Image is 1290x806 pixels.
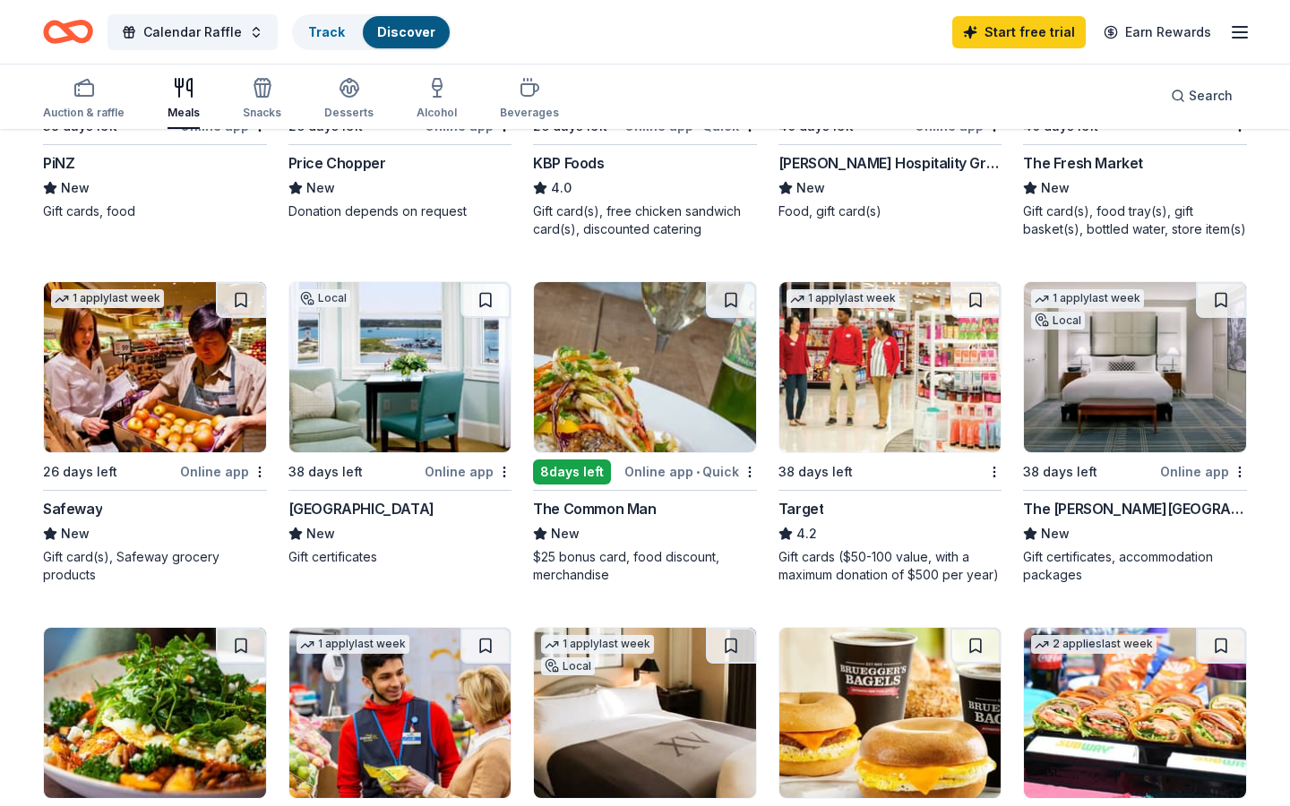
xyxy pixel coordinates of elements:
[289,628,512,798] img: Image for Walmart
[1041,177,1070,199] span: New
[1023,498,1247,519] div: The [PERSON_NAME][GEOGRAPHIC_DATA]
[551,177,572,199] span: 4.0
[1023,202,1247,238] div: Gift card(s), food tray(s), gift basket(s), bottled water, store item(s)
[796,177,825,199] span: New
[44,628,266,798] img: Image for First Watch
[533,281,757,584] a: Image for The Common Man8days leftOnline app•QuickThe Common ManNew$25 bonus card, food discount,...
[778,498,824,519] div: Target
[534,282,756,452] img: Image for The Common Man
[324,70,374,129] button: Desserts
[796,523,817,544] span: 4.2
[43,498,102,519] div: Safeway
[288,461,363,483] div: 38 days left
[288,281,512,566] a: Image for Harbor View HotelLocal38 days leftOnline app[GEOGRAPHIC_DATA]NewGift certificates
[778,548,1002,584] div: Gift cards ($50-100 value, with a maximum donation of $500 per year)
[43,70,125,129] button: Auction & raffle
[61,523,90,544] span: New
[43,461,117,483] div: 26 days left
[533,459,611,484] div: 8 days left
[1023,281,1247,584] a: Image for The Charles Hotel1 applylast weekLocal38 days leftOnline appThe [PERSON_NAME][GEOGRAPHI...
[308,24,345,39] a: Track
[107,14,278,50] button: Calendar Raffle
[787,289,899,308] div: 1 apply last week
[1041,523,1070,544] span: New
[1093,16,1222,48] a: Earn Rewards
[541,635,654,654] div: 1 apply last week
[43,202,267,220] div: Gift cards, food
[61,177,90,199] span: New
[1023,152,1143,174] div: The Fresh Market
[288,152,386,174] div: Price Chopper
[1023,548,1247,584] div: Gift certificates, accommodation packages
[533,498,656,519] div: The Common Man
[417,106,457,120] div: Alcohol
[377,24,435,39] a: Discover
[51,289,164,308] div: 1 apply last week
[778,281,1002,584] a: Image for Target1 applylast week38 days leftTarget4.2Gift cards ($50-100 value, with a maximum do...
[541,657,595,675] div: Local
[778,152,1002,174] div: [PERSON_NAME] Hospitality Group
[292,14,451,50] button: TrackDiscover
[43,548,267,584] div: Gift card(s), Safeway grocery products
[288,498,434,519] div: [GEOGRAPHIC_DATA]
[696,465,700,479] span: •
[1031,289,1144,308] div: 1 apply last week
[952,16,1086,48] a: Start free trial
[425,460,512,483] div: Online app
[306,523,335,544] span: New
[297,635,409,654] div: 1 apply last week
[624,460,757,483] div: Online app Quick
[243,106,281,120] div: Snacks
[43,152,74,174] div: PiNZ
[500,106,559,120] div: Beverages
[1031,635,1157,654] div: 2 applies last week
[533,202,757,238] div: Gift card(s), free chicken sandwich card(s), discounted catering
[1189,85,1233,107] span: Search
[324,106,374,120] div: Desserts
[696,119,700,133] span: •
[43,106,125,120] div: Auction & raffle
[297,289,350,307] div: Local
[1024,628,1246,798] img: Image for Subway
[779,282,1002,452] img: Image for Target
[168,70,200,129] button: Meals
[500,70,559,129] button: Beverages
[534,628,756,798] img: Image for XV Beacon
[289,282,512,452] img: Image for Harbor View Hotel
[143,21,242,43] span: Calendar Raffle
[44,282,266,452] img: Image for Safeway
[306,177,335,199] span: New
[778,202,1002,220] div: Food, gift card(s)
[243,70,281,129] button: Snacks
[1157,78,1247,114] button: Search
[551,523,580,544] span: New
[778,461,853,483] div: 38 days left
[43,281,267,584] a: Image for Safeway1 applylast week26 days leftOnline appSafewayNewGift card(s), Safeway grocery pr...
[1023,461,1097,483] div: 38 days left
[417,70,457,129] button: Alcohol
[533,152,604,174] div: KBP Foods
[533,548,757,584] div: $25 bonus card, food discount, merchandise
[1031,312,1085,330] div: Local
[1160,460,1247,483] div: Online app
[168,106,200,120] div: Meals
[1024,282,1246,452] img: Image for The Charles Hotel
[180,460,267,483] div: Online app
[779,628,1002,798] img: Image for Bruegger's Bagels
[288,548,512,566] div: Gift certificates
[43,11,93,53] a: Home
[288,202,512,220] div: Donation depends on request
